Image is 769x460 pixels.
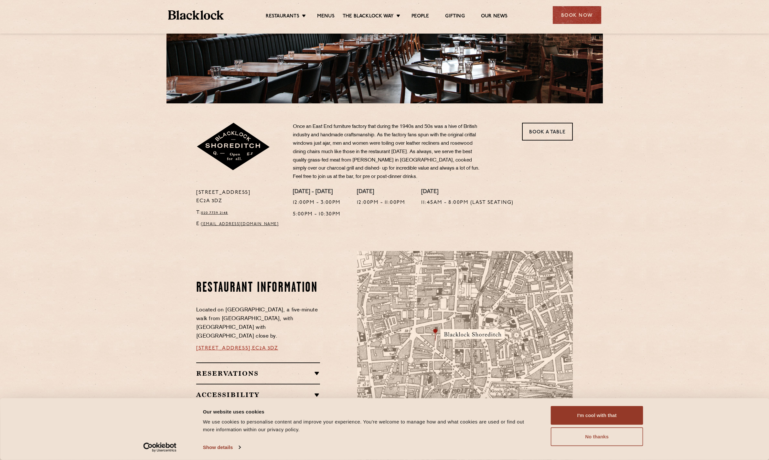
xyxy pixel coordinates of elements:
[357,199,405,207] p: 12:00pm - 11:00pm
[293,189,341,196] h4: [DATE] - [DATE]
[168,10,224,20] img: BL_Textured_Logo-footer-cropped.svg
[196,123,271,171] img: Shoreditch-stamp-v2-default.svg
[196,189,283,205] p: [STREET_ADDRESS] EC2A 3DZ
[343,13,394,20] a: The Blacklock Way
[293,210,341,219] p: 5:00pm - 10:30pm
[201,222,279,226] a: [EMAIL_ADDRESS][DOMAIN_NAME]
[196,209,283,217] p: T:
[551,427,643,446] button: No thanks
[252,346,278,351] a: EC2A 3DZ
[481,13,508,20] a: Our News
[522,123,573,141] a: Book a Table
[196,306,320,341] p: Located on [GEOGRAPHIC_DATA], a five-minute walk from [GEOGRAPHIC_DATA], with [GEOGRAPHIC_DATA] w...
[551,406,643,425] button: I'm cool with that
[203,418,536,434] div: We use cookies to personalise content and improve your experience. You're welcome to manage how a...
[196,346,252,351] a: [STREET_ADDRESS],
[411,13,429,20] a: People
[196,391,320,399] h2: Accessibility
[293,123,484,181] p: Once an East End furniture factory that during the 1940s and 50s was a hive of British industry a...
[317,13,335,20] a: Menus
[553,6,601,24] div: Book Now
[266,13,299,20] a: Restaurants
[293,199,341,207] p: 12:00pm - 3:00pm
[445,13,465,20] a: Gifting
[203,443,240,452] a: Show details
[132,443,188,452] a: Usercentrics Cookiebot - opens in a new window
[201,211,228,215] a: 020 7739 2148
[196,220,283,228] p: E:
[421,189,514,196] h4: [DATE]
[203,408,536,415] div: Our website uses cookies
[196,280,320,296] h2: Restaurant Information
[196,370,320,377] h2: Reservations
[421,199,514,207] p: 11:45am - 8:00pm (Last seating)
[357,189,405,196] h4: [DATE]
